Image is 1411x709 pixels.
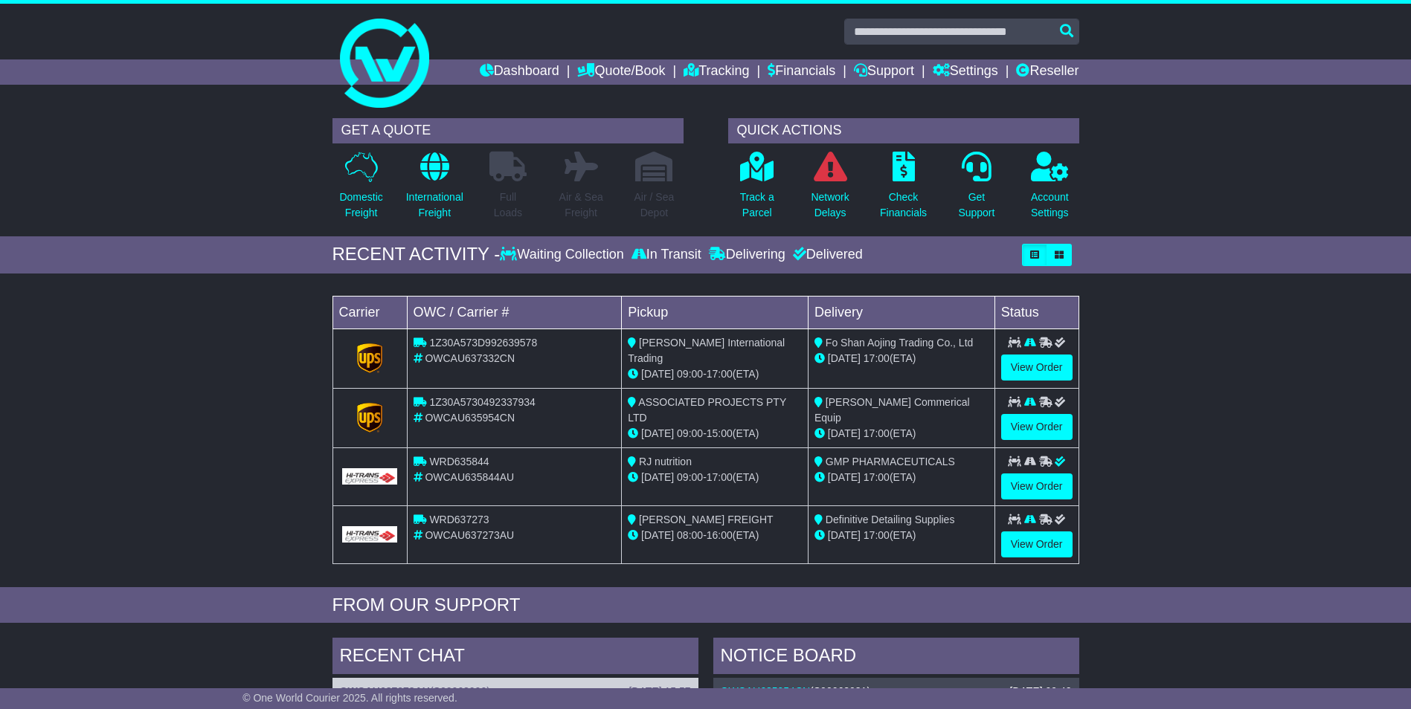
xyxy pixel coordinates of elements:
[814,685,867,697] span: S00063081
[639,514,773,525] span: [PERSON_NAME] FREIGHT
[826,456,955,467] span: GMP PHARMACEUTICALS
[628,426,802,441] div: - (ETA)
[242,692,457,704] span: © One World Courier 2025. All rights reserved.
[808,296,994,328] td: Delivery
[338,151,383,229] a: DomesticFreight
[705,247,789,263] div: Delivering
[480,59,559,85] a: Dashboard
[500,247,627,263] div: Waiting Collection
[639,456,692,467] span: RJ nutrition
[628,366,802,382] div: - (ETA)
[721,685,811,697] a: OWCAU635954CN
[425,529,514,541] span: OWCAU637273AU
[622,296,809,328] td: Pickup
[814,351,989,366] div: (ETA)
[721,685,1072,698] div: ( )
[406,190,463,221] p: International Freight
[629,685,690,698] div: [DATE] 15:57
[357,403,382,433] img: GetCarrierServiceLogo
[429,337,537,349] span: 1Z30A573D992639578
[677,529,703,541] span: 08:00
[826,337,973,349] span: Fo Shan Aojing Trading Co., Ltd
[994,296,1079,328] td: Status
[713,638,1079,678] div: NOTICE BOARD
[425,412,515,424] span: OWCAU635954CN
[1001,531,1073,557] a: View Order
[677,368,703,380] span: 09:00
[707,529,733,541] span: 16:00
[814,470,989,485] div: (ETA)
[628,247,705,263] div: In Transit
[828,352,861,364] span: [DATE]
[828,529,861,541] span: [DATE]
[826,514,955,525] span: Definitive Detailing Supplies
[641,471,674,483] span: [DATE]
[425,471,514,483] span: OWCAU635844AU
[814,426,989,441] div: (ETA)
[768,59,835,85] a: Financials
[342,468,398,485] img: GetCarrierServiceLogo
[332,638,698,678] div: RECENT CHAT
[864,352,890,364] span: 17:00
[1016,59,1079,85] a: Reseller
[707,427,733,439] span: 15:00
[828,427,861,439] span: [DATE]
[429,456,489,467] span: WRD635844
[641,427,674,439] span: [DATE]
[814,528,989,543] div: (ETA)
[879,151,928,229] a: CheckFinancials
[332,118,684,143] div: GET A QUOTE
[357,343,382,373] img: GetCarrierServiceLogo
[728,118,1079,143] div: QUICK ACTIONS
[332,595,1079,616] div: FROM OUR SUPPORT
[641,368,674,380] span: [DATE]
[628,528,802,543] div: - (ETA)
[739,151,775,229] a: Track aParcel
[1030,151,1070,229] a: AccountSettings
[789,247,863,263] div: Delivered
[957,151,995,229] a: GetSupport
[634,190,675,221] p: Air / Sea Depot
[864,471,890,483] span: 17:00
[332,244,501,265] div: RECENT ACTIVITY -
[828,471,861,483] span: [DATE]
[489,190,527,221] p: Full Loads
[405,151,464,229] a: InternationalFreight
[339,190,382,221] p: Domestic Freight
[1009,685,1071,698] div: [DATE] 09:42
[958,190,994,221] p: Get Support
[677,427,703,439] span: 09:00
[684,59,749,85] a: Tracking
[1031,190,1069,221] p: Account Settings
[628,396,786,424] span: ASSOCIATED PROJECTS PTY LTD
[864,529,890,541] span: 17:00
[340,685,430,697] a: OWCAU637273AU
[425,352,515,364] span: OWCAU637332CN
[707,368,733,380] span: 17:00
[577,59,665,85] a: Quote/Book
[342,526,398,543] img: GetCarrierServiceLogo
[1001,473,1073,499] a: View Order
[814,396,970,424] span: [PERSON_NAME] Commerical Equip
[340,685,691,698] div: ( )
[559,190,603,221] p: Air & Sea Freight
[880,190,927,221] p: Check Financials
[434,685,487,697] span: S00063000
[332,296,407,328] td: Carrier
[407,296,622,328] td: OWC / Carrier #
[1001,414,1073,440] a: View Order
[429,396,535,408] span: 1Z30A5730492337934
[933,59,998,85] a: Settings
[811,190,849,221] p: Network Delays
[429,514,489,525] span: WRD637273
[810,151,849,229] a: NetworkDelays
[854,59,914,85] a: Support
[628,337,785,364] span: [PERSON_NAME] International Trading
[628,470,802,485] div: - (ETA)
[677,471,703,483] span: 09:00
[641,529,674,541] span: [DATE]
[864,427,890,439] span: 17:00
[1001,354,1073,381] a: View Order
[740,190,774,221] p: Track a Parcel
[707,471,733,483] span: 17:00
